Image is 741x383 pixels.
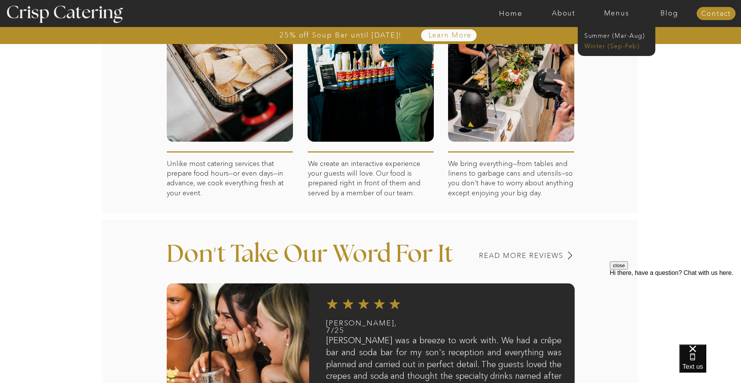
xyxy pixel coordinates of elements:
[537,10,590,17] a: About
[679,344,741,383] iframe: podium webchat widget bubble
[610,261,741,354] iframe: podium webchat widget prompt
[584,31,653,39] a: Summer (Mar-Aug)
[643,10,696,17] a: Blog
[584,42,648,49] a: Winter (Sep-Feb)
[410,32,489,39] a: Learn More
[326,319,389,334] h2: [PERSON_NAME], 7/25
[697,10,736,18] a: Contact
[484,10,537,17] a: Home
[590,10,643,17] a: Menus
[200,243,231,263] h3: '
[167,159,293,234] p: Unlike most catering services that prepare food hours—or even days—in advance, we cook everything...
[441,252,563,259] a: Read MORE REVIEWS
[448,159,574,234] p: We bring everything—from tables and linens to garbage cans and utensils—so you don’t have to worr...
[252,31,430,39] a: 25% off Soup Bar until [DATE]!
[167,242,473,278] p: Don t Take Our Word For It
[308,159,434,234] p: We create an interactive experience your guests will love. Our food is prepared right in front of...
